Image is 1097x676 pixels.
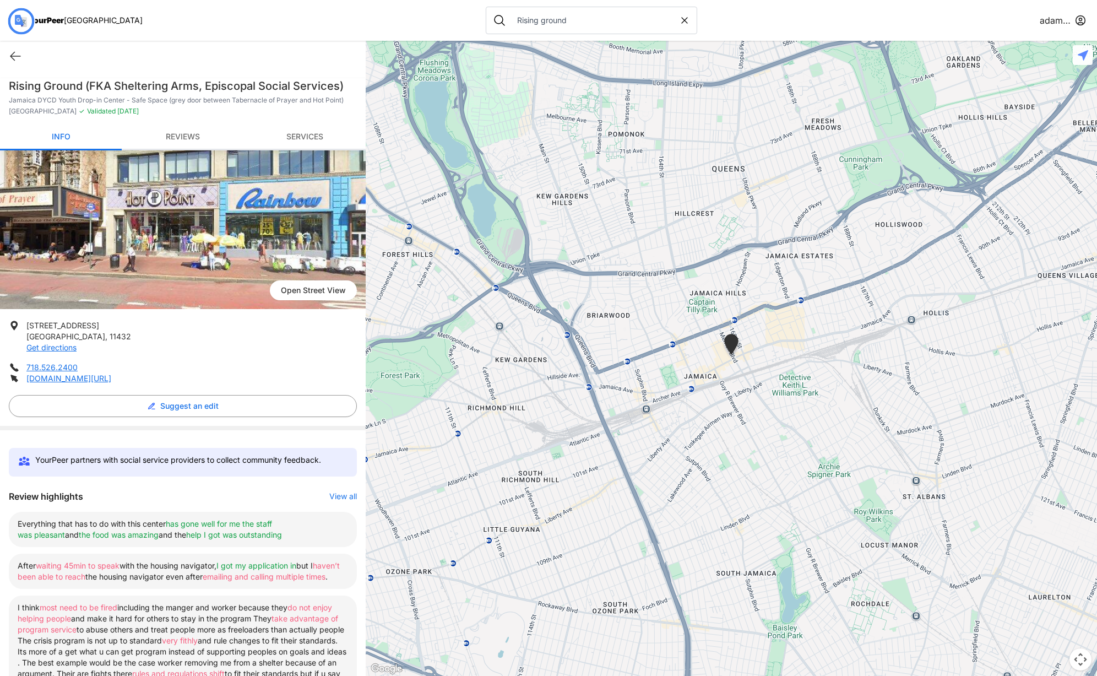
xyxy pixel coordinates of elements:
a: Reviews [122,125,243,150]
font: Review highlights [9,491,83,502]
font: , [105,332,107,341]
a: Get directions [26,343,77,352]
span: most need to be fired [40,603,117,612]
span: [GEOGRAPHIC_DATA] [64,15,143,25]
li: Everything that has to do with this center and and the [9,512,357,547]
button: Suggest an edit [9,395,357,417]
a: Open this area in Google Maps (opens a new window) [368,662,405,676]
p: Jamaica DYCD Youth Drop-in Center - Safe Space (grey door between Tabernacle of Prayer and Hot Po... [9,96,357,105]
font: YourPeer partners with social service providers to collect community feedback. [35,455,321,464]
font: ✓ [79,107,85,115]
span: emailing and calling multiple times [203,572,325,581]
button: adamabard [1040,14,1086,27]
span: [GEOGRAPHIC_DATA] [9,107,77,116]
span: very fithly [162,636,198,645]
font: Services [286,132,323,141]
font: Open Street View [281,285,346,295]
div: Jamaica DYCD Youth Drop-in Center - Safe Space (grey door between Tabernacle of Prayer and Hot Po... [722,334,741,359]
a: YourPeer[GEOGRAPHIC_DATA] [29,17,143,24]
span: help I got was outstanding [186,530,282,539]
span: I got my application in [216,561,296,570]
span: Validated [87,107,116,115]
span: has gone well for me [166,519,240,528]
input: Search [511,15,679,26]
a: 718.526.2400 [26,363,78,372]
font: Info [52,132,70,141]
button: Map camera controls [1069,648,1091,670]
span: [DATE] [116,107,139,115]
span: the food was amazing [79,530,159,539]
font: Reviews [166,132,200,141]
img: Google [368,662,405,676]
font: Suggest an edit [160,401,219,410]
a: [DOMAIN_NAME][URL] [26,374,111,383]
span: [STREET_ADDRESS] [26,321,99,330]
span: [GEOGRAPHIC_DATA] [26,332,105,341]
h1: Rising Ground (FKA Sheltering Arms, Episcopal Social Services) [9,78,357,94]
span: waiting 45min to speak [36,561,120,570]
button: View all [329,491,357,502]
span: 11432 [110,332,131,341]
font: adamabard [1040,15,1087,26]
font: View all [329,491,357,501]
a: Services [244,125,366,150]
li: After with the housing navigator, but I the housing navigator even after . [9,554,357,589]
